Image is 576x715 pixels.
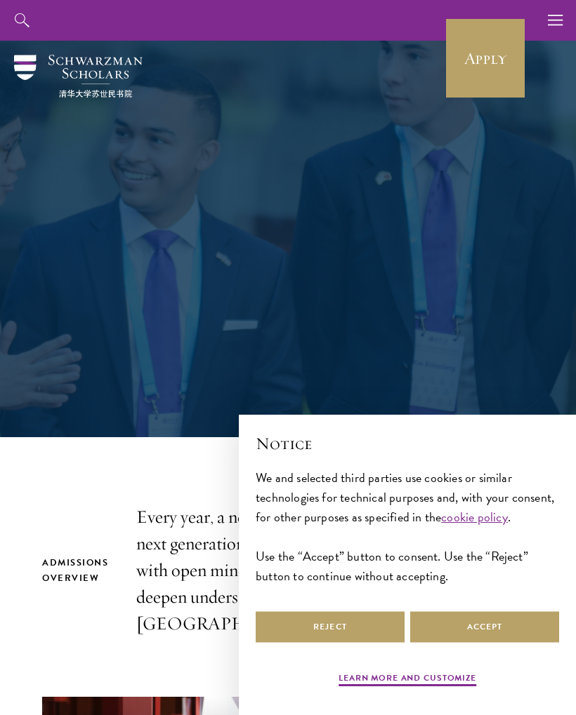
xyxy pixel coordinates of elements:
button: Accept [410,611,559,643]
p: Every year, a new class is selected to represent the world’s next generation of leaders — high-ca... [136,504,537,637]
h2: Admissions Overview [42,555,108,586]
img: Schwarzman Scholars [14,55,143,98]
button: Learn more and customize [339,671,476,688]
div: We and selected third parties use cookies or similar technologies for technical purposes and, wit... [256,468,559,586]
h2: Notice [256,432,559,455]
a: cookie policy [441,507,507,526]
a: Apply [446,19,525,98]
button: Reject [256,611,405,643]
